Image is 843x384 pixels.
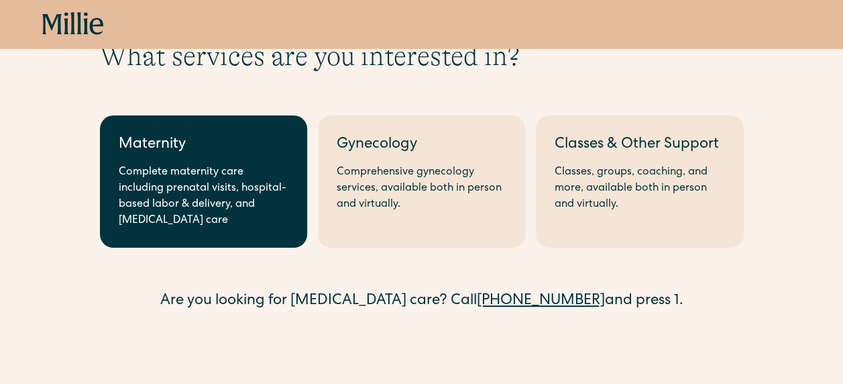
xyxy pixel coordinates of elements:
[318,115,525,248] a: GynecologyComprehensive gynecology services, available both in person and virtually.
[100,291,744,313] div: Are you looking for [MEDICAL_DATA] care? Call and press 1.
[337,164,506,213] div: Comprehensive gynecology services, available both in person and virtually.
[100,40,744,73] h1: What services are you interested in?
[100,115,307,248] a: MaternityComplete maternity care including prenatal visits, hospital-based labor & delivery, and ...
[477,294,605,309] a: [PHONE_NUMBER]
[555,164,724,213] div: Classes, groups, coaching, and more, available both in person and virtually.
[337,134,506,156] div: Gynecology
[119,164,288,229] div: Complete maternity care including prenatal visits, hospital-based labor & delivery, and [MEDICAL_...
[536,115,743,248] a: Classes & Other SupportClasses, groups, coaching, and more, available both in person and virtually.
[555,134,724,156] div: Classes & Other Support
[119,134,288,156] div: Maternity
